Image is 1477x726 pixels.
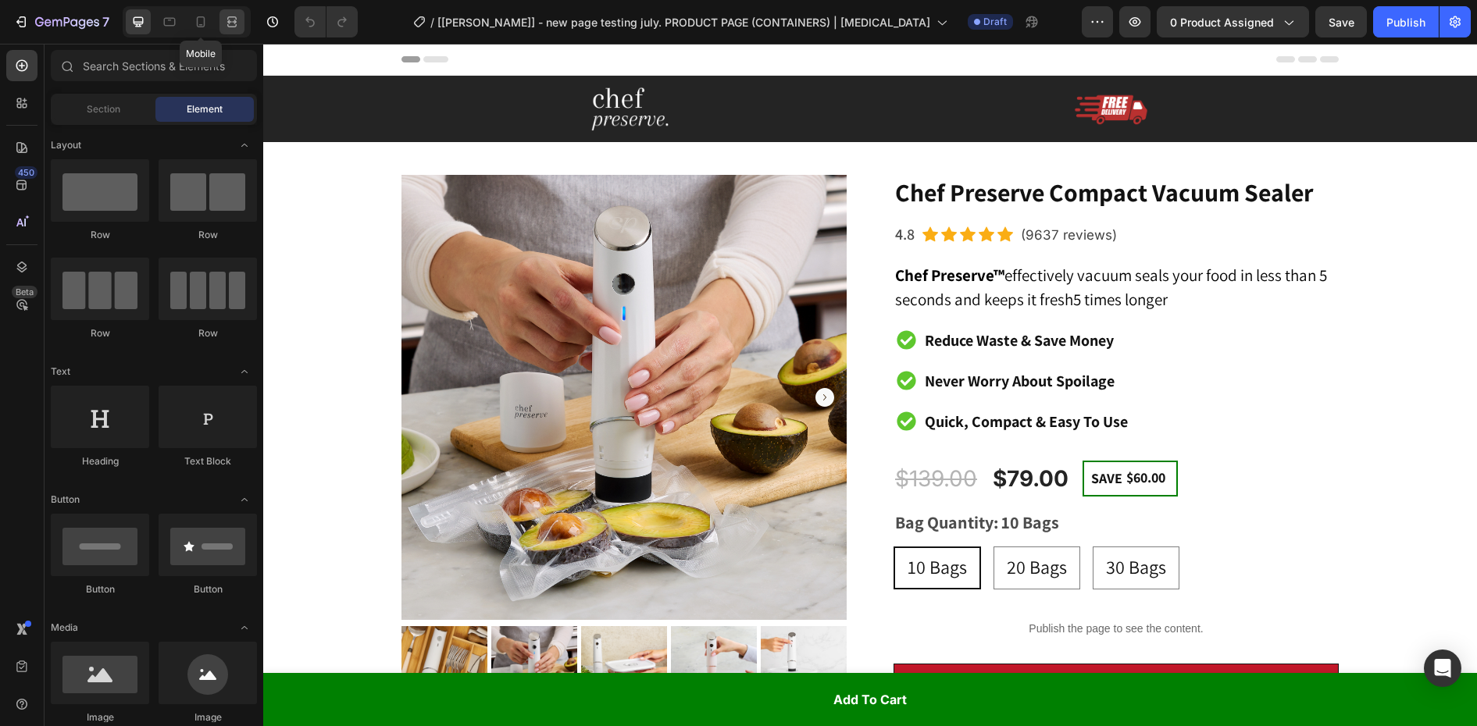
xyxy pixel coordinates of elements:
span: 5 times longer [810,245,904,266]
div: Add To Cart [570,646,644,665]
span: (9637 reviews) [758,183,854,199]
div: Beta [12,286,37,298]
div: Image [159,710,257,724]
p: Publish the page to see the content. [630,577,1076,593]
button: 0 product assigned [1157,6,1309,37]
span: Draft [983,15,1007,29]
p: Never Worry About Spoilage [662,326,865,349]
legend: Bag Quantity: 10 Bags [630,462,797,496]
div: Button [159,582,257,596]
span: Button [51,493,80,507]
div: Row [159,326,257,340]
span: Toggle open [232,359,257,384]
div: 450 [15,166,37,179]
span: Element [187,102,223,116]
span: Toggle open [232,615,257,640]
span: Toggle open [232,487,257,512]
div: $139.00 [630,419,715,450]
button: Carousel Next Arrow [552,344,571,363]
div: Row [159,228,257,242]
button: 7 [6,6,116,37]
span: Layout [51,138,81,152]
div: Button [51,582,149,596]
div: Row [51,326,149,340]
p: Reduce Waste & Save Money [662,285,865,308]
div: SAVE [826,423,862,446]
div: Heading [51,454,149,468]
span: 20 Bags [744,511,804,536]
span: / [430,14,434,30]
span: 0 product assigned [1170,14,1274,30]
span: Section [87,102,120,116]
span: 10 Bags [644,511,704,536]
button: Publish [1373,6,1439,37]
div: Undo/Redo [294,6,358,37]
div: Row [51,228,149,242]
input: Search Sections & Elements [51,50,257,81]
p: Quick, Compact & Easy To Use [662,366,865,390]
div: Publish [1386,14,1425,30]
div: Text Block [159,454,257,468]
span: 30 Bags [843,511,903,536]
div: $60.00 [862,423,904,444]
strong: Chef Preserve™ [632,221,741,242]
button: Add to cart [630,620,1076,671]
span: Toggle open [232,133,257,158]
h2: Chef Preserve Compact Vacuum Sealer [630,131,1076,167]
span: 4.8 [632,180,651,201]
iframe: Design area [263,44,1477,726]
div: Image [51,710,149,724]
span: Text [51,365,70,379]
div: $79.00 [728,417,807,453]
span: Media [51,621,78,635]
button: Save [1315,6,1367,37]
p: 7 [102,12,109,31]
span: effectively vacuum seals your food in less than 5 seconds and keeps it fresh [632,221,1064,267]
span: [[PERSON_NAME]] - new page testing july. PRODUCT PAGE (CONTAINERS) | [MEDICAL_DATA] [437,14,930,30]
div: Open Intercom Messenger [1424,649,1461,687]
span: Save [1329,16,1354,29]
